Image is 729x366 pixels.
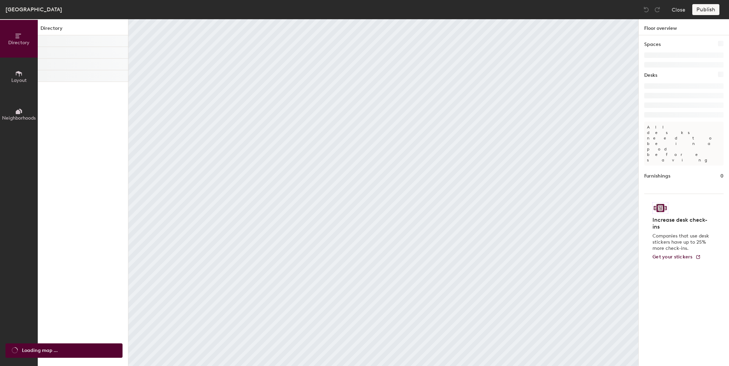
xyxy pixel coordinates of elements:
div: [GEOGRAPHIC_DATA] [5,5,62,14]
h4: Increase desk check-ins [652,217,711,230]
span: Loading map ... [22,347,58,354]
p: Companies that use desk stickers have up to 25% more check-ins. [652,233,711,252]
h1: Furnishings [644,172,670,180]
img: Sticker logo [652,202,668,214]
img: Redo [654,6,661,13]
h1: Directory [38,25,128,35]
h1: Desks [644,72,657,79]
h1: Spaces [644,41,661,48]
button: Close [672,4,685,15]
span: Layout [11,77,27,83]
img: Undo [643,6,650,13]
span: Neighborhoods [2,115,36,121]
span: Directory [8,40,30,46]
h1: Floor overview [639,19,729,35]
span: Get your stickers [652,254,693,260]
a: Get your stickers [652,254,701,260]
p: All desks need to be in a pod before saving [644,122,724,166]
h1: 0 [720,172,724,180]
